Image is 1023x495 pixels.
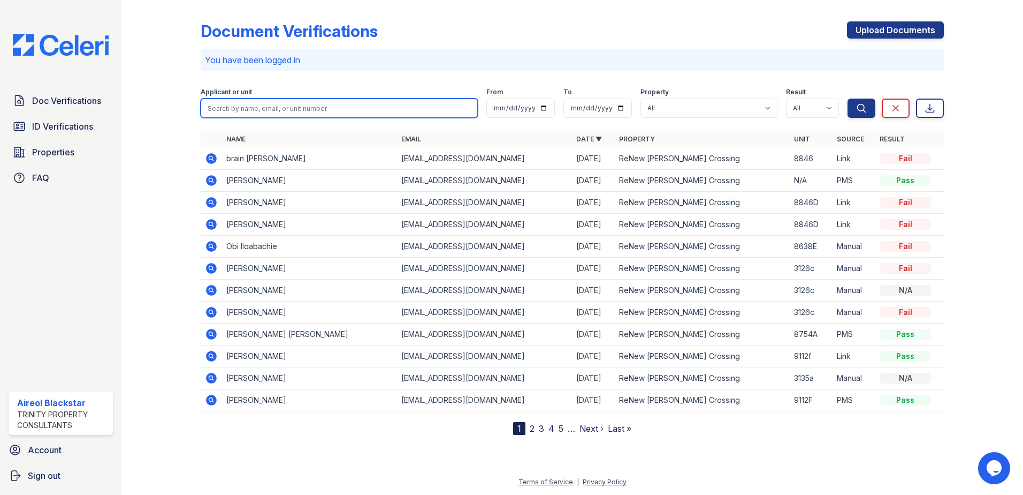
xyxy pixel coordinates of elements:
label: Result [786,88,806,96]
td: [EMAIL_ADDRESS][DOMAIN_NAME] [397,346,572,367]
div: Pass [880,175,931,186]
a: Source [837,135,864,143]
td: [EMAIL_ADDRESS][DOMAIN_NAME] [397,367,572,389]
td: Manual [833,280,875,302]
td: [PERSON_NAME] [222,367,397,389]
div: Trinity Property Consultants [17,409,109,431]
a: Unit [794,135,810,143]
a: Email [401,135,421,143]
span: ID Verifications [32,120,93,133]
td: [EMAIL_ADDRESS][DOMAIN_NAME] [397,170,572,192]
span: Doc Verifications [32,94,101,107]
td: Manual [833,302,875,324]
td: 3126c [790,280,833,302]
a: Sign out [4,465,117,486]
td: [EMAIL_ADDRESS][DOMAIN_NAME] [397,258,572,280]
td: ReNew [PERSON_NAME] Crossing [615,236,790,258]
div: 1 [513,422,525,435]
a: Date ▼ [576,135,602,143]
td: [EMAIL_ADDRESS][DOMAIN_NAME] [397,389,572,411]
a: Doc Verifications [9,90,113,111]
label: Property [640,88,669,96]
div: Pass [880,351,931,362]
td: [DATE] [572,258,615,280]
td: PMS [833,324,875,346]
td: [PERSON_NAME] [222,170,397,192]
td: [PERSON_NAME] [222,280,397,302]
a: Last » [608,423,631,434]
td: Link [833,192,875,214]
td: 9112F [790,389,833,411]
p: You have been logged in [205,54,940,66]
td: ReNew [PERSON_NAME] Crossing [615,170,790,192]
td: 8754A [790,324,833,346]
td: ReNew [PERSON_NAME] Crossing [615,367,790,389]
td: 8846D [790,192,833,214]
td: [PERSON_NAME] [222,346,397,367]
td: [PERSON_NAME] [222,214,397,236]
iframe: chat widget [978,452,1012,484]
div: Pass [880,395,931,406]
span: Sign out [28,469,60,482]
td: [DATE] [572,170,615,192]
label: From [486,88,503,96]
div: Document Verifications [201,21,378,41]
div: Fail [880,241,931,252]
td: [EMAIL_ADDRESS][DOMAIN_NAME] [397,192,572,214]
td: [EMAIL_ADDRESS][DOMAIN_NAME] [397,280,572,302]
td: Link [833,346,875,367]
td: [DATE] [572,389,615,411]
a: Next › [579,423,604,434]
a: Properties [9,141,113,163]
a: Account [4,439,117,461]
td: [DATE] [572,148,615,170]
div: Fail [880,197,931,208]
input: Search by name, email, or unit number [201,99,478,118]
td: [PERSON_NAME] [222,258,397,280]
td: PMS [833,389,875,411]
td: Link [833,214,875,236]
a: Privacy Policy [583,478,627,486]
td: ReNew [PERSON_NAME] Crossing [615,302,790,324]
div: N/A [880,373,931,384]
td: [PERSON_NAME] [222,389,397,411]
td: Link [833,148,875,170]
td: [DATE] [572,302,615,324]
td: [EMAIL_ADDRESS][DOMAIN_NAME] [397,148,572,170]
div: N/A [880,285,931,296]
td: 3126c [790,258,833,280]
a: 5 [559,423,563,434]
td: 8638E [790,236,833,258]
td: Obi Iloabachie [222,236,397,258]
td: ReNew [PERSON_NAME] Crossing [615,324,790,346]
td: [DATE] [572,236,615,258]
td: ReNew [PERSON_NAME] Crossing [615,258,790,280]
div: | [577,478,579,486]
td: 9112f [790,346,833,367]
div: Fail [880,307,931,318]
span: Account [28,444,62,456]
td: [DATE] [572,280,615,302]
td: PMS [833,170,875,192]
td: [PERSON_NAME] [222,302,397,324]
a: FAQ [9,167,113,189]
a: Result [880,135,905,143]
label: To [563,88,572,96]
a: ID Verifications [9,116,113,137]
td: [EMAIL_ADDRESS][DOMAIN_NAME] [397,302,572,324]
td: 3135a [790,367,833,389]
div: Fail [880,219,931,230]
a: Property [619,135,655,143]
a: 2 [530,423,535,434]
td: ReNew [PERSON_NAME] Crossing [615,214,790,236]
td: [PERSON_NAME] [222,192,397,214]
td: ReNew [PERSON_NAME] Crossing [615,346,790,367]
td: ReNew [PERSON_NAME] Crossing [615,389,790,411]
a: 4 [548,423,554,434]
td: ReNew [PERSON_NAME] Crossing [615,192,790,214]
img: CE_Logo_Blue-a8612792a0a2168367f1c8372b55b34899dd931a85d93a1a3d3e32e68fde9ad4.png [4,34,117,56]
td: [DATE] [572,324,615,346]
td: Manual [833,236,875,258]
div: Fail [880,153,931,164]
